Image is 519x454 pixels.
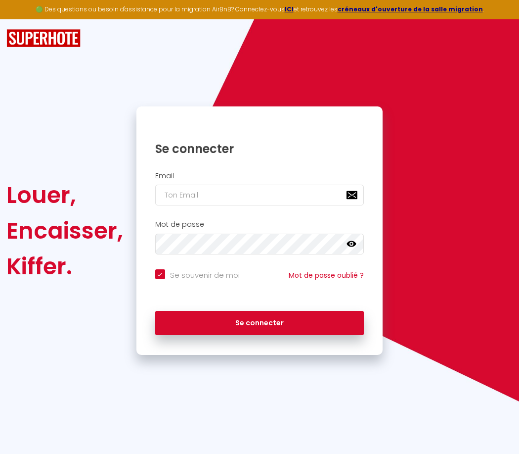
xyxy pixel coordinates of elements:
a: Mot de passe oublié ? [289,270,364,280]
h2: Mot de passe [155,220,364,229]
a: créneaux d'ouverture de la salle migration [338,5,483,13]
a: ICI [285,5,294,13]
button: Se connecter [155,311,364,336]
div: Encaisser, [6,213,123,249]
h1: Se connecter [155,141,364,156]
h2: Email [155,172,364,180]
div: Kiffer. [6,249,123,284]
img: SuperHote logo [6,29,81,48]
div: Louer, [6,177,123,213]
input: Ton Email [155,185,364,205]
